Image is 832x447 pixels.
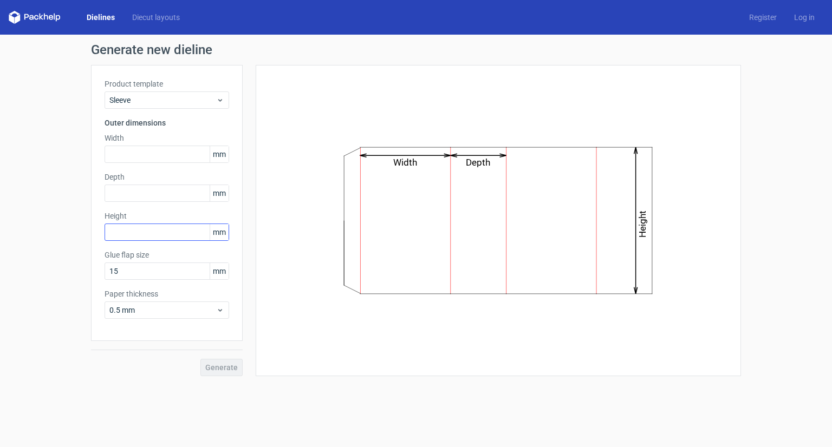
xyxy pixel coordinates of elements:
[210,263,229,279] span: mm
[785,12,823,23] a: Log in
[394,157,418,168] text: Width
[105,172,229,182] label: Depth
[210,224,229,240] span: mm
[123,12,188,23] a: Diecut layouts
[105,78,229,89] label: Product template
[105,249,229,260] label: Glue flap size
[210,146,229,162] span: mm
[91,43,741,56] h1: Generate new dieline
[466,157,491,168] text: Depth
[109,95,216,106] span: Sleeve
[638,211,648,238] text: Height
[105,211,229,221] label: Height
[210,185,229,201] span: mm
[78,12,123,23] a: Dielines
[105,288,229,299] label: Paper thickness
[105,133,229,143] label: Width
[105,117,229,128] h3: Outer dimensions
[109,305,216,315] span: 0.5 mm
[740,12,785,23] a: Register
